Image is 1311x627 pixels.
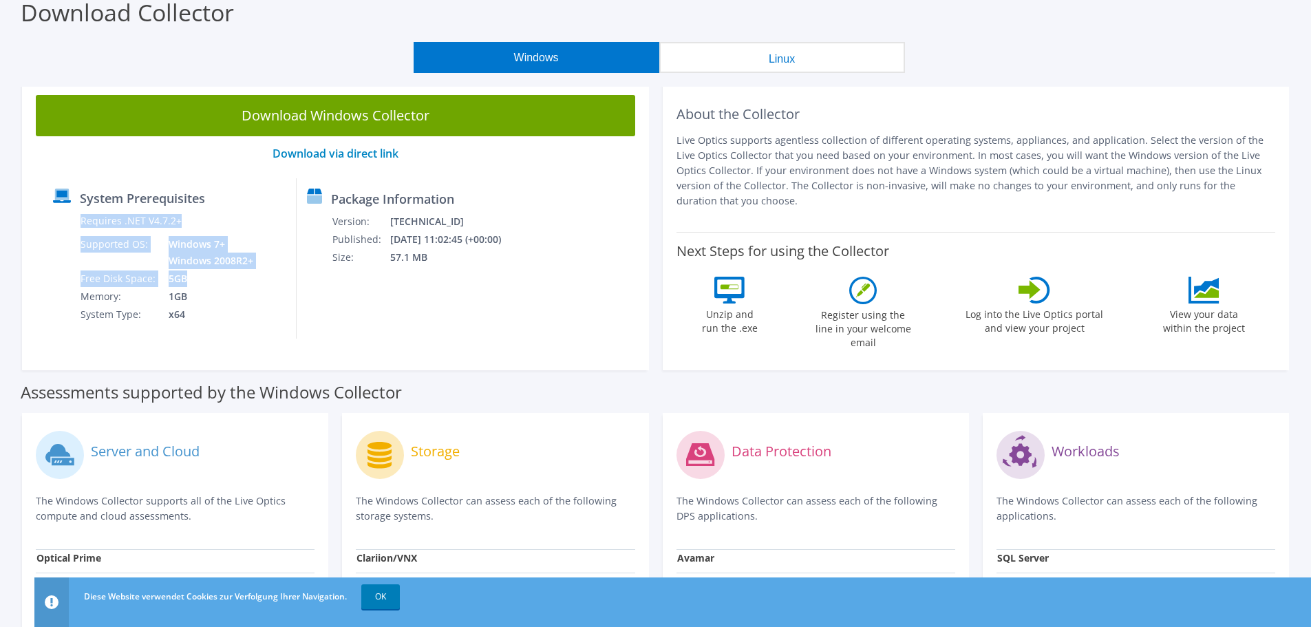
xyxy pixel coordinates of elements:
label: Next Steps for using the Collector [676,243,889,259]
label: System Prerequisites [80,191,205,205]
a: Download Windows Collector [36,95,635,136]
label: Data Protection [732,445,831,458]
td: 1GB [158,288,256,306]
label: Requires .NET V4.7.2+ [81,214,182,228]
strong: Avamar [677,551,714,564]
p: The Windows Collector can assess each of the following applications. [996,493,1275,524]
label: Register using the line in your welcome email [811,304,915,350]
td: [DATE] 11:02:45 (+00:00) [390,231,519,248]
strong: Cohesity [677,575,718,588]
p: The Windows Collector supports all of the Live Optics compute and cloud assessments. [36,493,315,524]
label: Windows [36,575,99,588]
label: Storage [411,445,460,458]
strong: Unity [356,575,383,588]
label: Unzip and run the .exe [698,304,761,335]
td: Published: [332,231,390,248]
strong: Oracle [997,575,1027,588]
strong: SQL Server [997,551,1049,564]
button: Windows [414,42,659,73]
td: 57.1 MB [390,248,519,266]
p: Live Optics supports agentless collection of different operating systems, appliances, and applica... [676,133,1276,209]
h2: About the Collector [676,106,1276,123]
td: x64 [158,306,256,323]
td: System Type: [80,306,158,323]
label: Server and Cloud [91,445,200,458]
label: Log into the Live Optics portal and view your project [965,304,1104,335]
strong: Optical Prime [36,551,101,564]
span: Diese Website verwendet Cookies zur Verfolgung Ihrer Navigation. [84,591,347,602]
td: Supported OS: [80,235,158,270]
td: Memory: [80,288,158,306]
p: The Windows Collector can assess each of the following DPS applications. [676,493,955,524]
p: The Windows Collector can assess each of the following storage systems. [356,493,635,524]
td: Windows 7+ Windows 2008R2+ [158,235,256,270]
label: Assessments supported by the Windows Collector [21,385,402,399]
label: Package Information [331,192,454,206]
a: OK [361,584,400,609]
td: 5GB [158,270,256,288]
td: Free Disk Space: [80,270,158,288]
td: Version: [332,213,390,231]
label: View your data within the project [1154,304,1253,335]
button: Linux [659,42,905,73]
label: Workloads [1052,445,1120,458]
strong: Clariion/VNX [356,551,417,564]
a: Download via direct link [273,146,398,161]
td: Size: [332,248,390,266]
td: [TECHNICAL_ID] [390,213,519,231]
